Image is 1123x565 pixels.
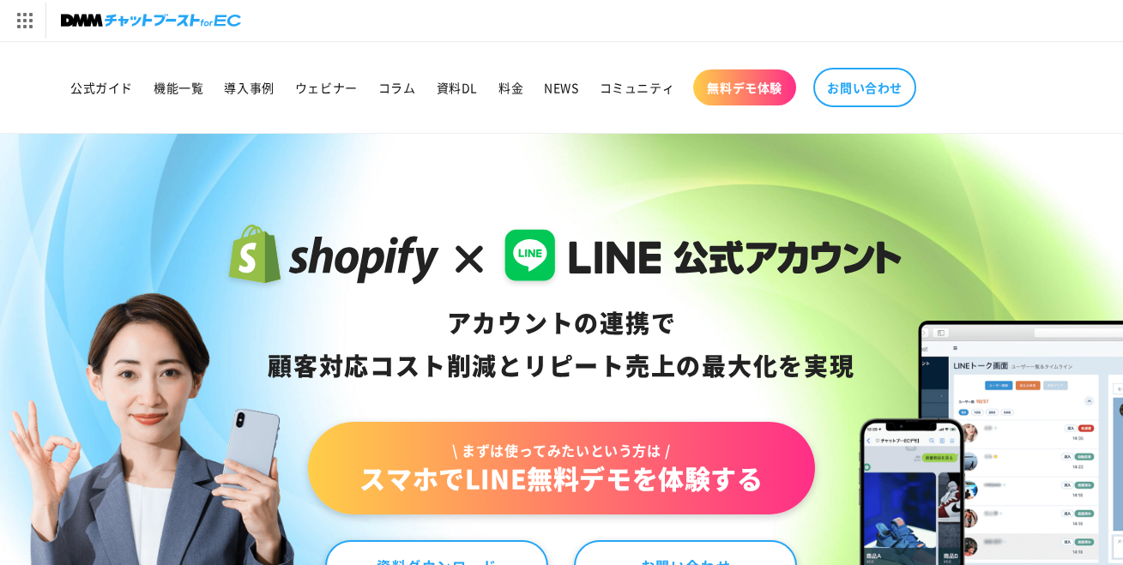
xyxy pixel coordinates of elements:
[589,69,685,105] a: コミュニティ
[285,69,368,105] a: ウェビナー
[60,69,143,105] a: 公式ガイド
[143,69,214,105] a: 機能一覧
[359,441,763,460] span: \ まずは使ってみたいという方は /
[221,302,902,388] div: アカウントの連携で 顧客対応コスト削減と リピート売上の 最大化を実現
[544,80,578,95] span: NEWS
[534,69,589,105] a: NEWS
[437,80,478,95] span: 資料DL
[368,69,426,105] a: コラム
[707,80,782,95] span: 無料デモ体験
[3,3,45,39] img: サービス
[378,80,416,95] span: コラム
[498,80,523,95] span: 料金
[61,9,241,33] img: チャットブーストforEC
[488,69,534,105] a: 料金
[214,69,284,105] a: 導入事例
[827,80,903,95] span: お問い合わせ
[813,68,916,107] a: お問い合わせ
[154,80,203,95] span: 機能一覧
[308,422,814,514] a: \ まずは使ってみたいという方は /スマホでLINE無料デモを体験する
[600,80,675,95] span: コミュニティ
[426,69,488,105] a: 資料DL
[295,80,358,95] span: ウェビナー
[70,80,133,95] span: 公式ガイド
[693,69,796,105] a: 無料デモ体験
[224,80,274,95] span: 導入事例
